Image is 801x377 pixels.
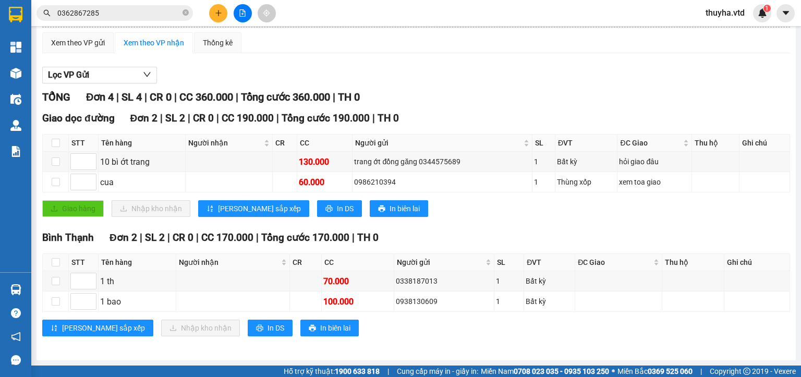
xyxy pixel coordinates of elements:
strong: 1900 633 818 [335,367,380,375]
span: copyright [743,368,750,375]
th: Thu hộ [662,254,724,271]
span: CC 170.000 [201,232,253,244]
span: | [116,91,119,103]
div: Xem theo VP nhận [124,37,184,48]
span: 1 [765,5,769,12]
span: close-circle [183,9,189,16]
span: | [174,91,177,103]
span: [PERSON_NAME] sắp xếp [62,322,145,334]
span: | [236,91,238,103]
span: ⚪️ [612,369,615,373]
span: Người nhận [179,257,278,268]
span: printer [378,205,385,213]
div: 100.000 [323,295,392,308]
span: TỔNG [42,91,70,103]
img: logo-vxr [9,7,22,22]
span: TH 0 [357,232,379,244]
sup: 1 [763,5,771,12]
span: | [144,91,147,103]
img: solution-icon [10,146,21,157]
span: plus [215,9,222,17]
span: | [333,91,335,103]
button: uploadGiao hàng [42,200,104,217]
span: CR 0 [150,91,172,103]
div: 0338187013 [396,275,492,287]
button: file-add [234,4,252,22]
div: Bất kỳ [526,275,573,287]
span: In DS [268,322,284,334]
span: Tổng cước 360.000 [241,91,330,103]
span: In DS [337,203,354,214]
strong: 0369 525 060 [648,367,693,375]
button: plus [209,4,227,22]
div: 0938130609 [396,296,492,307]
span: Miền Bắc [617,366,693,377]
span: sort-ascending [51,324,58,333]
span: question-circle [11,308,21,318]
span: Miền Nam [481,366,609,377]
div: Thùng xốp [557,176,615,188]
span: TH 0 [378,112,399,124]
div: 1 [496,296,523,307]
span: printer [325,205,333,213]
div: 70.000 [323,275,392,288]
div: Thống kê [203,37,233,48]
span: | [352,232,355,244]
span: Lọc VP Gửi [48,68,89,81]
th: ĐVT [524,254,575,271]
img: warehouse-icon [10,68,21,79]
div: xem toa giao [619,176,689,188]
span: | [140,232,142,244]
div: 1 [534,176,553,188]
button: downloadNhập kho nhận [161,320,240,336]
span: [PERSON_NAME] sắp xếp [218,203,301,214]
div: Xem theo VP gửi [51,37,105,48]
img: dashboard-icon [10,42,21,53]
span: Người gửi [355,137,521,149]
div: 130.000 [299,155,350,168]
th: Tên hàng [99,135,186,152]
span: Đơn 2 [130,112,158,124]
span: printer [309,324,316,333]
span: | [387,366,389,377]
div: Bất kỳ [526,296,573,307]
span: ĐC Giao [620,137,681,149]
th: Ghi chú [739,135,790,152]
button: printerIn DS [317,200,362,217]
span: Người gửi [397,257,483,268]
button: sort-ascending[PERSON_NAME] sắp xếp [42,320,153,336]
span: message [11,355,21,365]
span: Đơn 4 [86,91,114,103]
div: hỏi giao đâu [619,156,689,167]
img: warehouse-icon [10,94,21,105]
th: SL [494,254,525,271]
span: | [167,232,170,244]
th: Ghi chú [724,254,790,271]
th: SL [532,135,555,152]
span: search [43,9,51,17]
div: trang ớt đồng găng 0344575689 [354,156,530,167]
span: sort-ascending [207,205,214,213]
button: sort-ascending[PERSON_NAME] sắp xếp [198,200,309,217]
button: caret-down [776,4,795,22]
div: 1 [496,275,523,287]
div: 60.000 [299,176,350,189]
span: file-add [239,9,246,17]
img: icon-new-feature [758,8,767,18]
span: thuyha.vtd [697,6,753,19]
span: | [188,112,190,124]
div: cua [100,176,184,189]
span: In biên lai [390,203,420,214]
th: CC [297,135,353,152]
span: Người nhận [188,137,262,149]
span: CR 0 [173,232,193,244]
span: CC 190.000 [222,112,274,124]
th: Thu hộ [692,135,740,152]
div: 1 bao [100,295,174,308]
th: Tên hàng [99,254,176,271]
span: printer [256,324,263,333]
th: CC [322,254,394,271]
th: CR [273,135,297,152]
span: CR 0 [193,112,214,124]
span: Cung cấp máy in - giấy in: [397,366,478,377]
